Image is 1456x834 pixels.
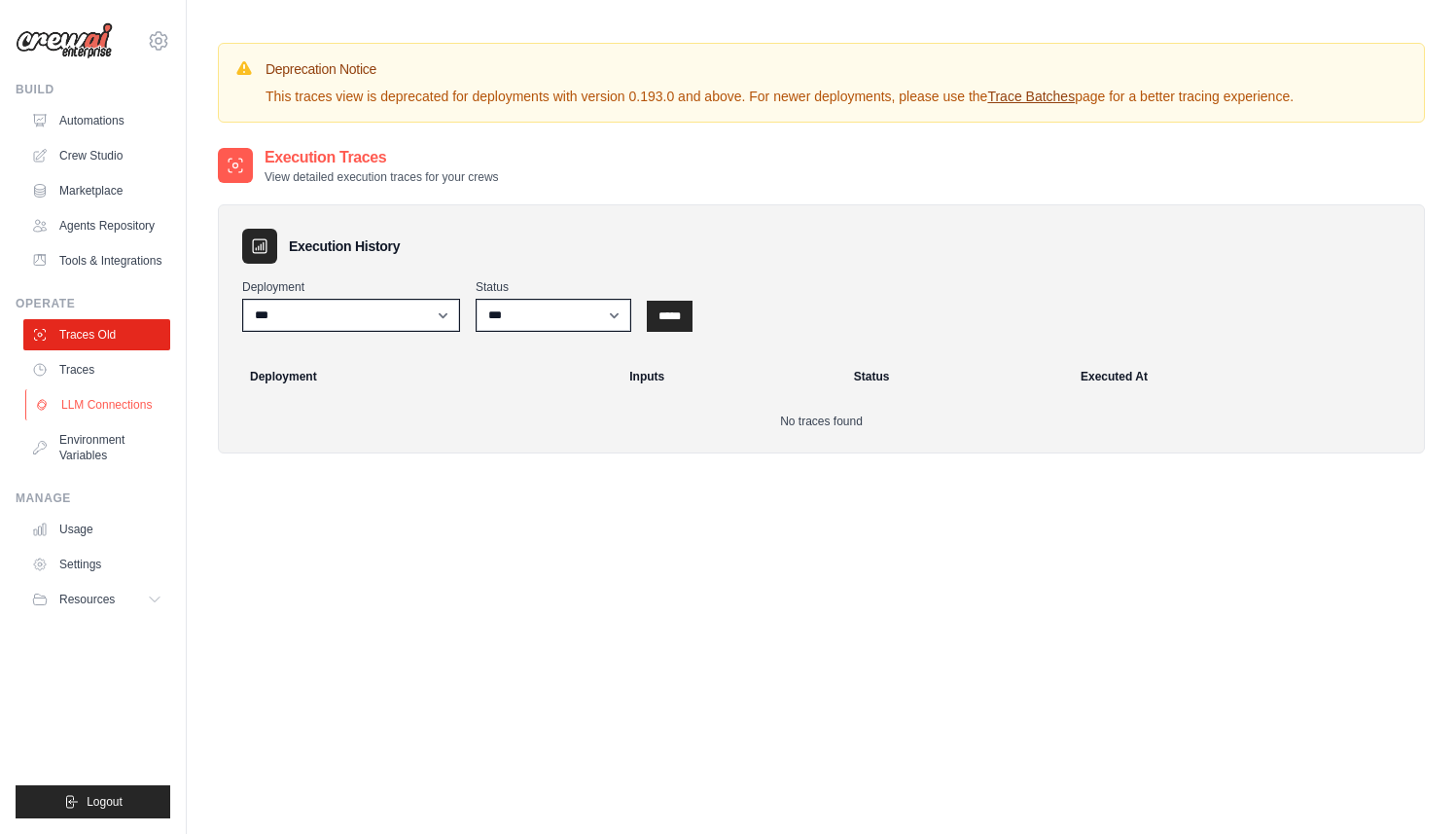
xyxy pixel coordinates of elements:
h2: Execution Traces [265,146,499,169]
button: Logout [16,785,170,818]
label: Deployment [242,279,460,295]
h3: Execution History [289,236,400,256]
a: LLM Connections [25,389,172,420]
a: Crew Studio [23,140,170,171]
th: Deployment [227,355,618,398]
p: This traces view is deprecated for deployments with version 0.193.0 and above. For newer deployme... [266,87,1294,106]
th: Inputs [618,355,842,398]
p: View detailed execution traces for your crews [265,169,499,185]
a: Settings [23,549,170,580]
a: Tools & Integrations [23,245,170,276]
a: Agents Repository [23,210,170,241]
div: Operate [16,296,170,311]
a: Traces [23,354,170,385]
span: Resources [59,592,115,607]
div: Manage [16,490,170,506]
a: Environment Variables [23,424,170,471]
a: Automations [23,105,170,136]
a: Usage [23,514,170,545]
span: Logout [87,794,123,810]
p: No traces found [242,414,1401,429]
label: Status [476,279,631,295]
h3: Deprecation Notice [266,59,1294,79]
a: Trace Batches [987,89,1075,104]
img: Logo [16,22,113,59]
button: Resources [23,584,170,615]
a: Traces Old [23,319,170,350]
th: Executed At [1069,355,1416,398]
div: Build [16,82,170,97]
a: Marketplace [23,175,170,206]
th: Status [842,355,1069,398]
